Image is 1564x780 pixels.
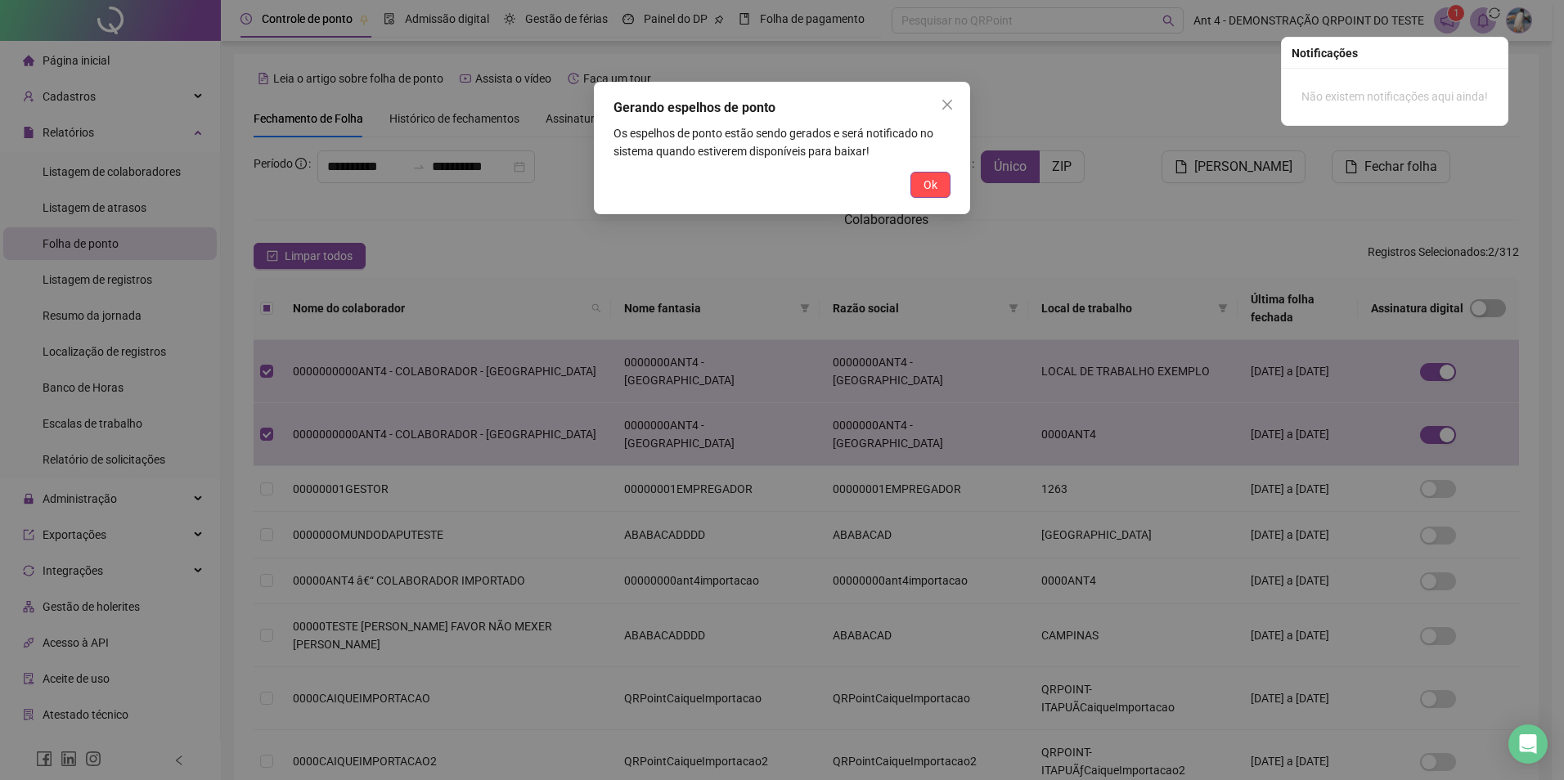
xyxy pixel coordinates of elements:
div: Open Intercom Messenger [1508,724,1548,764]
div: Notificações [1292,44,1498,62]
button: Close [934,92,960,118]
button: Ok [910,172,951,198]
span: Os espelhos de ponto estão sendo gerados e será notificado no sistema quando estiverem disponívei... [613,127,933,158]
span: Gerando espelhos de ponto [613,100,775,115]
span: close [941,98,954,111]
span: Ok [924,176,937,194]
span: Não existem notificações aqui ainda! [1301,90,1488,103]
